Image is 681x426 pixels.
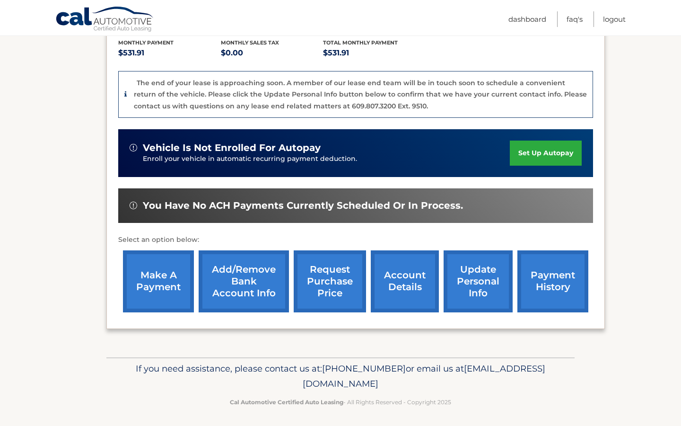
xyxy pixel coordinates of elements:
p: The end of your lease is approaching soon. A member of our lease end team will be in touch soon t... [134,79,587,110]
span: Monthly sales Tax [221,39,279,46]
p: $0.00 [221,46,323,60]
a: make a payment [123,250,194,312]
a: set up autopay [510,141,582,166]
a: request purchase price [294,250,366,312]
a: account details [371,250,439,312]
strong: Cal Automotive Certified Auto Leasing [230,399,343,406]
p: If you need assistance, please contact us at: or email us at [113,361,568,391]
p: Select an option below: [118,234,593,246]
span: You have no ACH payments currently scheduled or in process. [143,200,463,212]
p: $531.91 [323,46,426,60]
a: Add/Remove bank account info [199,250,289,312]
a: Cal Automotive [55,6,155,34]
span: [PHONE_NUMBER] [322,363,406,374]
a: Logout [603,11,626,27]
p: Enroll your vehicle in automatic recurring payment deduction. [143,154,510,164]
a: Dashboard [508,11,546,27]
p: $531.91 [118,46,221,60]
a: payment history [517,250,588,312]
p: - All Rights Reserved - Copyright 2025 [113,397,568,407]
a: FAQ's [567,11,583,27]
span: Monthly Payment [118,39,174,46]
span: Total Monthly Payment [323,39,398,46]
img: alert-white.svg [130,202,137,209]
a: update personal info [444,250,513,312]
span: vehicle is not enrolled for autopay [143,142,321,154]
img: alert-white.svg [130,144,137,151]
